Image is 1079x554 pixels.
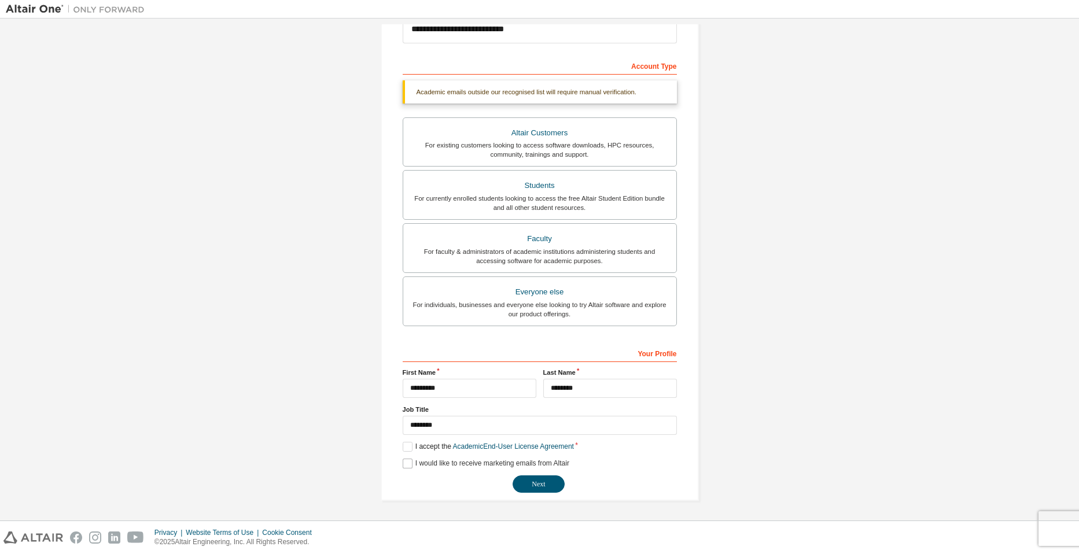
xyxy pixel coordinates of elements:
img: youtube.svg [127,531,144,544]
label: Last Name [543,368,677,377]
div: For currently enrolled students looking to access the free Altair Student Edition bundle and all ... [410,194,669,212]
p: © 2025 Altair Engineering, Inc. All Rights Reserved. [154,537,319,547]
div: Website Terms of Use [186,528,262,537]
a: Academic End-User License Agreement [453,442,574,450]
div: Academic emails outside our recognised list will require manual verification. [403,80,677,104]
div: Everyone else [410,284,669,300]
div: Cookie Consent [262,528,318,537]
div: Privacy [154,528,186,537]
img: linkedin.svg [108,531,120,544]
div: Students [410,178,669,194]
div: For individuals, businesses and everyone else looking to try Altair software and explore our prod... [410,300,669,319]
div: Altair Customers [410,125,669,141]
div: Account Type [403,56,677,75]
img: facebook.svg [70,531,82,544]
button: Next [513,475,565,493]
label: Job Title [403,405,677,414]
img: instagram.svg [89,531,101,544]
img: Altair One [6,3,150,15]
label: I would like to receive marketing emails from Altair [403,459,569,468]
label: First Name [403,368,536,377]
div: Your Profile [403,344,677,362]
label: I accept the [403,442,574,452]
img: altair_logo.svg [3,531,63,544]
div: Faculty [410,231,669,247]
div: For existing customers looking to access software downloads, HPC resources, community, trainings ... [410,141,669,159]
div: For faculty & administrators of academic institutions administering students and accessing softwa... [410,247,669,265]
